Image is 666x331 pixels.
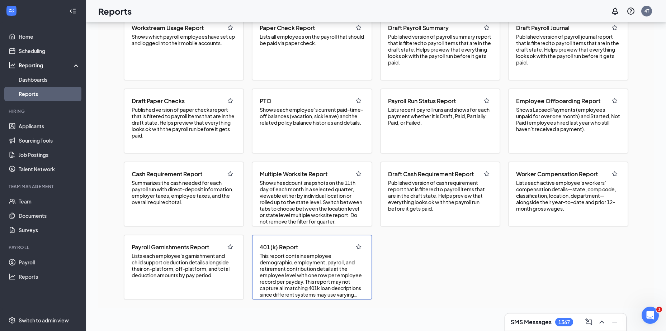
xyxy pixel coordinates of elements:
a: Talent Network [19,162,80,176]
svg: Analysis [9,62,16,69]
a: Reports [19,269,80,284]
svg: Collapse [69,8,76,15]
div: 4T [644,8,649,14]
span: 1 [656,307,662,312]
button: regular-star icon [608,168,622,179]
button: regular-star icon [223,95,237,106]
button: regular-star icon [351,168,366,179]
a: Documents [19,208,80,223]
span: Lists recent payroll runs and shows for each payment whether it is Draft, Paid, Partially Paid, o... [388,106,492,126]
span: Summarizes the cash needed for each payroll run with direct-deposit information, employer taxes, ... [132,179,236,205]
button: Minimize [609,316,620,328]
a: Reports [19,87,80,101]
span: Workstream Usage Report [132,24,204,32]
span: Published version of cash requirement report that is filtered to payroll items that are in the dr... [388,179,492,212]
svg: ChevronUp [597,318,606,326]
span: Cash Requirement Report [132,170,202,178]
span: 401(k) Report [260,243,298,251]
span: Payroll Garnishments Report [132,243,209,251]
span: Lists each active employee’s workers’ compensation details—state, comp code, classification, loca... [516,179,620,212]
span: Payroll Run Status Report [388,97,456,105]
button: regular-star icon [480,168,494,179]
button: ComposeMessage [583,316,595,328]
button: regular-star icon [223,241,237,253]
svg: Settings [9,317,16,324]
button: regular-star icon [608,95,622,106]
div: 1367 [558,319,570,325]
button: regular-star icon [480,22,494,33]
button: regular-star icon [223,22,237,33]
a: Surveys [19,223,80,237]
span: Shows headcount snapshots on the 11th day of each month in a selected quarter, viewable either by... [260,179,364,225]
span: Draft Payroll Summary [388,24,449,32]
span: PTO [260,97,271,105]
svg: Notifications [611,7,619,15]
span: Shows each employee’s current paid-time-off balances (vacation, sick leave) and the related polic... [260,106,364,126]
a: Dashboards [19,72,80,87]
span: Employee Offboarding Report [516,97,600,105]
svg: ComposeMessage [585,318,593,326]
span: Published version of payroll summary report that is filtered to payroll items that are in the dra... [388,33,492,66]
span: Draft Paper Checks [132,97,185,105]
svg: Minimize [610,318,619,326]
span: Draft Cash Requirement Report [388,170,474,178]
button: regular-star icon [351,241,366,253]
span: Paper Check Report [260,24,315,32]
a: Payroll [19,255,80,269]
a: Job Postings [19,148,80,162]
span: Published version of payroll journal report that is filtered to payroll items that are in the dra... [516,33,620,66]
svg: WorkstreamLogo [8,7,15,14]
button: regular-star icon [223,168,237,179]
div: Payroll [9,244,79,250]
a: Team [19,194,80,208]
iframe: Intercom live chat [642,307,659,324]
span: Published version of paper checks report that is filtered to payroll items that are in the draft ... [132,106,236,139]
button: regular-star icon [351,22,366,33]
span: Multiple Worksite Report [260,170,327,178]
span: Shows Lapsed Payments (employees unpaid for over one month) and Started, Not Paid (employees hire... [516,106,620,132]
div: Team Management [9,183,79,190]
div: Reporting [19,62,80,69]
h1: Reports [98,5,132,17]
button: regular-star icon [480,95,494,106]
button: ChevronUp [596,316,608,328]
div: Hiring [9,108,79,114]
svg: QuestionInfo [627,7,635,15]
span: Lists all employees on the payroll that should be paid via paper check. [260,33,364,46]
a: Home [19,29,80,44]
a: Applicants [19,119,80,133]
span: Draft Payroll Journal [516,24,570,32]
div: Switch to admin view [19,317,69,324]
span: Worker Compensation Report [516,170,598,178]
span: This report contains employee demographic, employment, payroll, and retirement contribution detai... [260,253,364,298]
a: Sourcing Tools [19,133,80,148]
button: regular-star icon [608,22,622,33]
button: regular-star icon [351,95,366,106]
span: Shows which payroll employees have set up and logged into their mobile accounts. [132,33,236,46]
a: Scheduling [19,44,80,58]
span: Lists each employee's garnishment and child support deduction details alongside their on-platform... [132,253,236,278]
h3: SMS Messages [511,318,552,326]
